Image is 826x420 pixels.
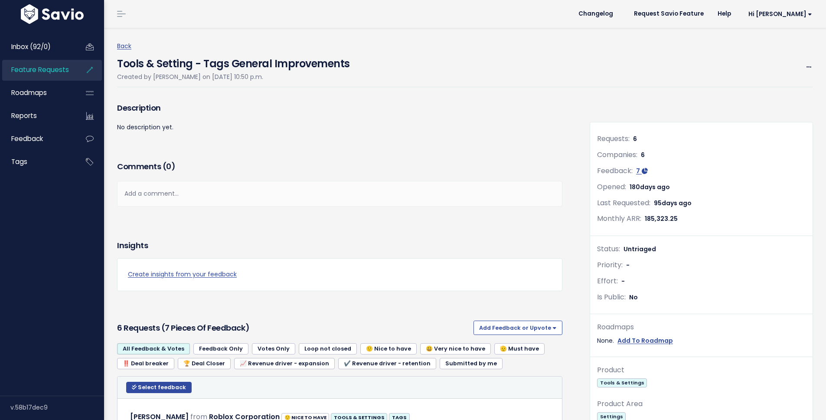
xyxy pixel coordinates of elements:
[11,42,51,51] span: Inbox (92/0)
[630,183,670,191] span: 180
[617,335,673,346] a: Add To Roadmap
[11,88,47,97] span: Roadmaps
[117,122,562,133] p: No description yet.
[117,42,131,50] a: Back
[420,343,491,354] a: 😃 Very nice to have
[597,292,626,302] span: Is Public:
[138,384,186,391] span: Select feedback
[117,161,562,173] h3: Comments ( )
[166,161,171,172] span: 0
[117,72,263,81] span: Created by [PERSON_NAME] on [DATE] 10:50 p.m.
[629,293,638,302] span: No
[2,106,72,126] a: Reports
[597,198,650,208] span: Last Requested:
[597,166,633,176] span: Feedback:
[641,151,645,159] span: 6
[11,65,69,74] span: Feature Requests
[10,396,104,419] div: v.58b17dec9
[360,343,417,354] a: 🙂 Nice to have
[636,167,640,175] span: 7
[299,343,357,354] a: Loop not closed
[597,398,806,410] div: Product Area
[626,261,630,269] span: -
[597,378,647,387] span: Tools & Settings
[11,111,37,120] span: Reports
[2,83,72,103] a: Roadmaps
[440,358,503,369] a: Submitted by me
[645,214,678,223] span: 185,323.25
[597,335,806,346] div: None.
[2,129,72,149] a: Feedback
[578,11,613,17] span: Changelog
[117,358,174,369] a: ‼️ Deal breaker
[654,199,692,207] span: 95
[2,152,72,172] a: Tags
[193,343,248,354] a: Feedback Only
[748,11,812,17] span: Hi [PERSON_NAME]
[636,167,648,175] a: 7
[338,358,436,369] a: ✔️ Revenue driver - retention
[597,260,623,270] span: Priority:
[597,134,630,144] span: Requests:
[597,182,626,192] span: Opened:
[627,7,711,20] a: Request Savio Feature
[11,134,43,143] span: Feedback
[117,181,562,207] div: Add a comment...
[738,7,819,21] a: Hi [PERSON_NAME]
[640,183,670,191] span: days ago
[126,382,192,393] button: Select feedback
[117,102,562,114] h3: Description
[252,343,295,354] a: Votes Only
[473,321,562,335] button: Add Feedback or Upvote
[597,364,806,377] div: Product
[597,276,618,286] span: Effort:
[2,60,72,80] a: Feature Requests
[621,277,625,285] span: -
[19,4,86,24] img: logo-white.9d6f32f41409.svg
[178,358,231,369] a: 🏆 Deal Closer
[2,37,72,57] a: Inbox (92/0)
[624,245,656,253] span: Untriaged
[117,343,190,354] a: All Feedback & Votes
[117,322,470,334] h3: 6 Requests (7 pieces of Feedback)
[597,150,637,160] span: Companies:
[633,135,637,143] span: 6
[128,269,552,280] a: Create insights from your feedback
[117,52,350,72] h4: Tools & Setting - Tags General Improvements
[117,240,148,252] h3: Insights
[597,244,620,254] span: Status:
[711,7,738,20] a: Help
[11,157,27,166] span: Tags
[597,321,806,334] div: Roadmaps
[494,343,545,354] a: 🫡 Must have
[662,199,692,207] span: days ago
[597,213,641,223] span: Monthly ARR:
[234,358,335,369] a: 📈 Revenue driver - expansion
